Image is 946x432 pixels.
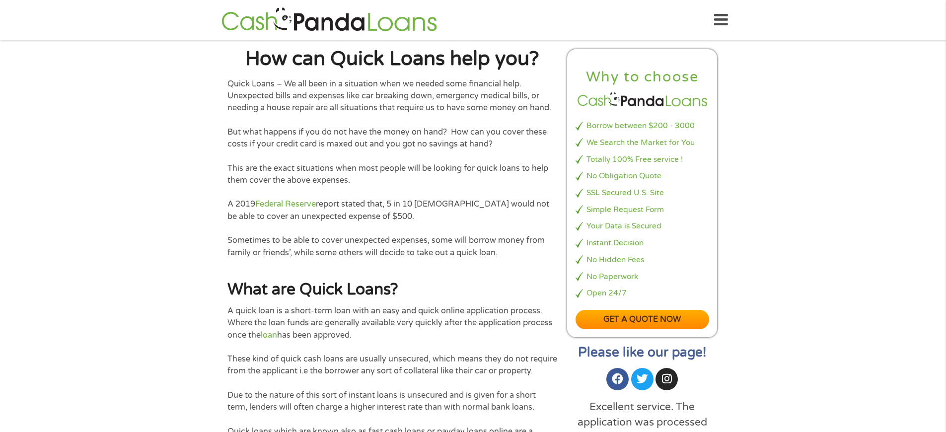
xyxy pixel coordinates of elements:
li: Borrow between $200 - 3000 [576,120,710,132]
p: A 2019 report stated that, 5 in 10 [DEMOGRAPHIC_DATA] would not be able to cover an unexpected ex... [227,198,557,222]
p: These kind of quick cash loans are usually unsecured, which means they do not require from the ap... [227,353,557,377]
li: No Obligation Quote [576,170,710,182]
li: Totally 100% Free service ! [576,154,710,165]
li: Open 24/7 [576,288,710,299]
img: GetLoanNow Logo [218,6,440,34]
p: Quick Loans – We all been in a situation when we needed some financial help. Unexpected bills and... [227,78,557,114]
li: Simple Request Form [576,204,710,216]
p: But what happens if you do not have the money on hand? How can you cover these costs if your cred... [227,126,557,150]
li: No Paperwork [576,271,710,283]
p: This are the exact situations when most people will be looking for quick loans to help them cover... [227,162,557,187]
h2: Please like our page!​ [566,346,719,359]
p: Sometimes to be able to cover unexpected expenses, some will borrow money from family or friends’... [227,234,557,259]
h1: How can Quick Loans help you? [227,49,557,69]
a: Get a quote now [576,310,710,329]
h2: Why to choose [576,68,710,86]
li: No Hidden Fees [576,254,710,266]
p: Due to the nature of this sort of instant loans is unsecured and is given for a short term, lende... [227,389,557,414]
a: Federal Reserve [255,199,316,209]
li: Instant Decision [576,237,710,249]
li: We Search the Market for You [576,137,710,148]
h2: What are Quick Loans? [227,280,557,300]
a: loan [261,330,277,340]
p: A quick loan is a short-term loan with an easy and quick online application process. Where the lo... [227,305,557,341]
li: Your Data is Secured [576,220,710,232]
li: SSL Secured U.S. Site [576,187,710,199]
